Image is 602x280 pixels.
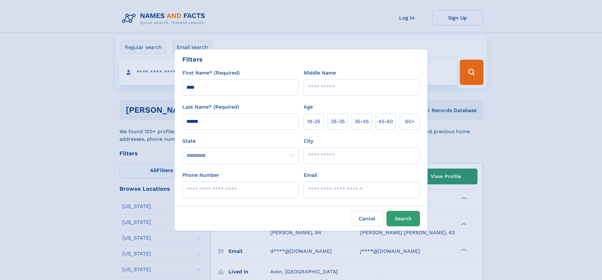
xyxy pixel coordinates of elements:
button: Search [386,211,420,226]
span: 45‑60 [378,118,393,125]
label: Phone Number [182,171,219,179]
label: Age [304,103,313,111]
label: Last Name* (Required) [182,103,239,111]
label: City [304,137,313,145]
span: 35‑45 [355,118,369,125]
span: 18‑25 [307,118,320,125]
label: State [182,137,299,145]
span: 60+ [405,118,415,125]
div: Filters [182,55,203,64]
label: Email [304,171,317,179]
label: First Name* (Required) [182,69,240,77]
label: Cancel [350,211,384,226]
label: Middle Name [304,69,336,77]
span: 25‑35 [331,118,345,125]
